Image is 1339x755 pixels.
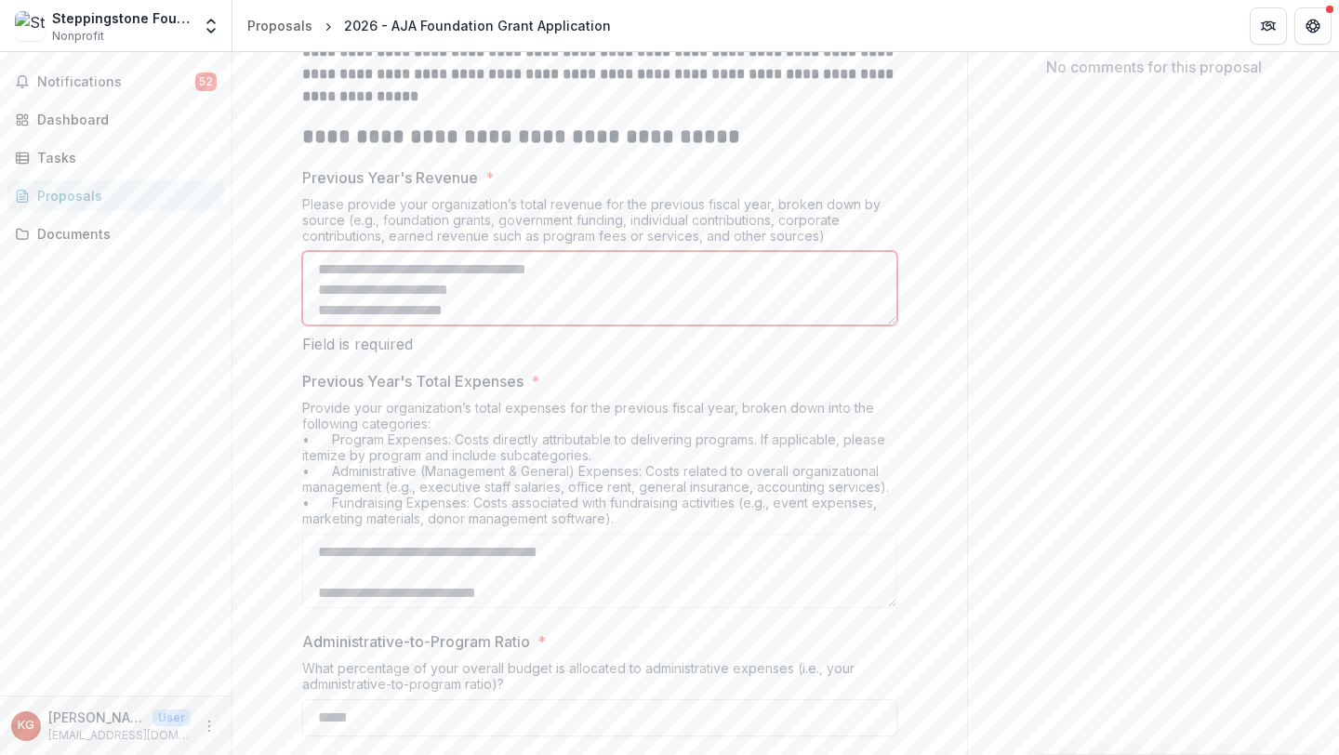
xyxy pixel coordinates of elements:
button: Notifications52 [7,67,224,97]
div: Documents [37,224,209,244]
p: Previous Year's Revenue [302,166,478,189]
p: User [152,709,191,726]
div: What percentage of your overall budget is allocated to administrative expenses (i.e., your admini... [302,660,897,699]
div: Provide your organization’s total expenses for the previous fiscal year, broken down into the fol... [302,400,897,534]
nav: breadcrumb [240,12,618,39]
div: Proposals [37,186,209,205]
a: Proposals [7,180,224,211]
p: [PERSON_NAME] [48,708,145,727]
span: 52 [195,73,217,91]
a: Tasks [7,142,224,173]
div: Proposals [247,16,312,35]
div: Kelly Glew [18,720,34,732]
div: Please provide your organization’s total revenue for the previous fiscal year, broken down by sou... [302,196,897,251]
button: Get Help [1294,7,1332,45]
div: 2026 - AJA Foundation Grant Application [344,16,611,35]
p: [EMAIL_ADDRESS][DOMAIN_NAME] [48,727,191,744]
div: Field is required [302,333,897,355]
a: Documents [7,219,224,249]
p: Administrative-to-Program Ratio [302,630,530,653]
a: Dashboard [7,104,224,135]
img: Steppingstone Foundation, Inc. [15,11,45,41]
div: Tasks [37,148,209,167]
button: Partners [1250,7,1287,45]
span: Notifications [37,74,195,90]
p: Previous Year's Total Expenses [302,370,524,392]
div: Dashboard [37,110,209,129]
p: No comments for this proposal [1046,56,1262,78]
span: Nonprofit [52,28,104,45]
a: Proposals [240,12,320,39]
button: Open entity switcher [198,7,224,45]
button: More [198,715,220,737]
div: Steppingstone Foundation, Inc. [52,8,191,28]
